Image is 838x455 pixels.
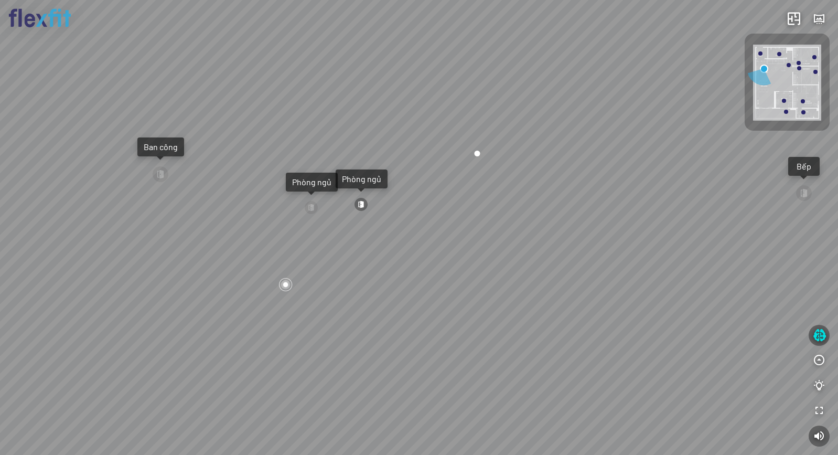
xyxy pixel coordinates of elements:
img: Flexfit_Apt1_M__JKL4XAWR2ATG.png [753,45,821,121]
div: Phòng ngủ [342,174,381,184]
div: Phòng ngủ [292,177,331,187]
div: Bếp [794,161,813,172]
div: Ban công [144,142,178,152]
img: logo [8,8,71,28]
